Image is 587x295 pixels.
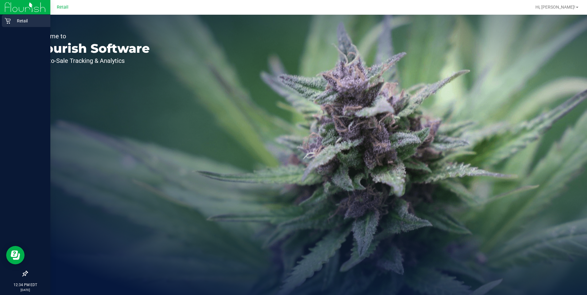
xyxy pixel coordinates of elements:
iframe: Resource center [6,246,25,264]
p: Seed-to-Sale Tracking & Analytics [33,58,150,64]
p: Retail [11,17,48,25]
inline-svg: Retail [5,18,11,24]
span: Retail [57,5,68,10]
p: Flourish Software [33,42,150,55]
p: 12:34 PM EDT [3,282,48,288]
p: [DATE] [3,288,48,292]
p: Welcome to [33,33,150,39]
span: Hi, [PERSON_NAME]! [535,5,575,10]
